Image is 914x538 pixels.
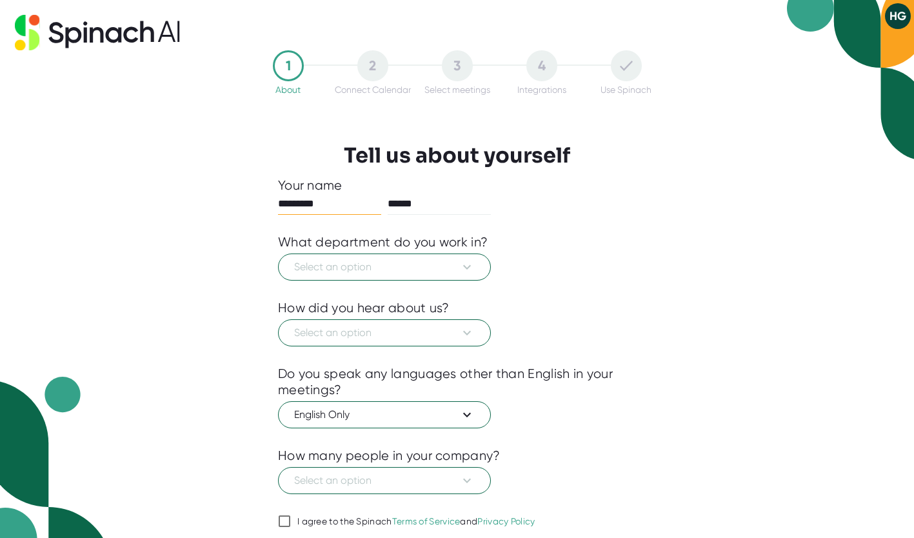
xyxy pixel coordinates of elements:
button: English Only [278,401,491,428]
span: Select an option [294,473,475,488]
span: Select an option [294,259,475,275]
div: 2 [357,50,388,81]
div: Integrations [517,85,566,95]
a: Terms of Service [392,516,461,526]
div: Your name [278,177,636,194]
div: 4 [526,50,557,81]
div: I agree to the Spinach and [297,516,535,528]
button: Select an option [278,319,491,346]
span: Select an option [294,325,475,341]
div: 1 [273,50,304,81]
div: Do you speak any languages other than English in your meetings? [278,366,636,398]
div: 3 [442,50,473,81]
button: HG [885,3,911,29]
h3: Tell us about yourself [344,143,570,168]
button: Select an option [278,467,491,494]
div: Use Spinach [601,85,651,95]
div: How many people in your company? [278,448,501,464]
div: How did you hear about us? [278,300,450,316]
a: Privacy Policy [477,516,535,526]
div: About [275,85,301,95]
span: English Only [294,407,475,423]
div: Connect Calendar [335,85,411,95]
div: What department do you work in? [278,234,488,250]
button: Select an option [278,254,491,281]
div: Select meetings [424,85,490,95]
